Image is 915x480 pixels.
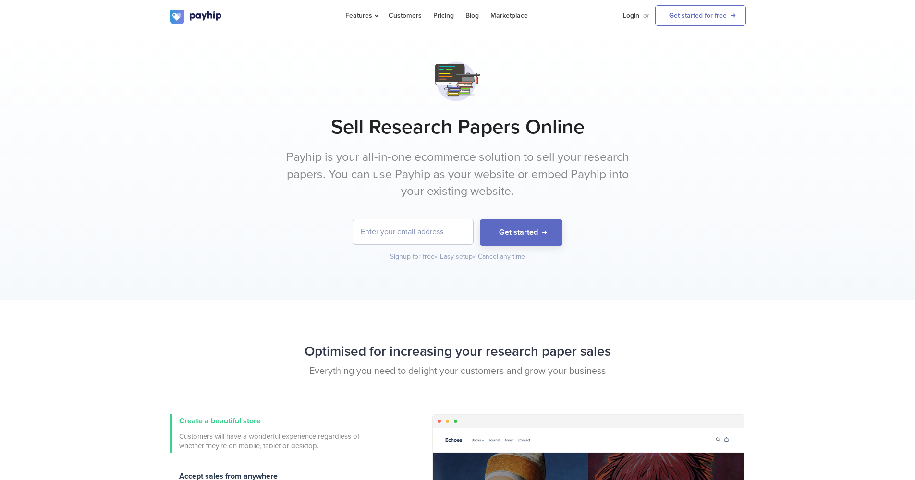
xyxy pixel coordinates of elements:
p: Payhip is your all-in-one ecommerce solution to sell your research papers. You can use Payhip as ... [278,149,638,200]
span: Create a beautiful store [179,416,261,426]
span: Customers will have a wonderful experience regardless of whether they're on mobile, tablet or des... [179,432,362,451]
a: Get started for free [655,5,746,26]
div: Cancel any time [478,252,525,262]
p: Everything you need to delight your customers and grow your business [170,364,746,378]
button: Get started [480,219,562,246]
div: Signup for free [390,252,438,262]
img: logo.svg [170,10,222,24]
span: • [435,252,437,261]
h2: Optimised for increasing your research paper sales [170,339,746,364]
span: • [473,252,475,261]
h1: Sell Research Papers Online [170,115,746,139]
div: Easy setup [440,252,476,262]
span: Features [345,12,377,20]
input: Enter your email address [353,219,473,244]
a: Create a beautiful store Customers will have a wonderful experience regardless of whether they're... [170,414,362,453]
img: svg+xml;utf8,%3Csvg%20xmlns%3D%22http%3A%2F%2Fwww.w3.org%2F2000%2Fsvg%22%20viewBox%3D%220%200%201... [433,57,482,106]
